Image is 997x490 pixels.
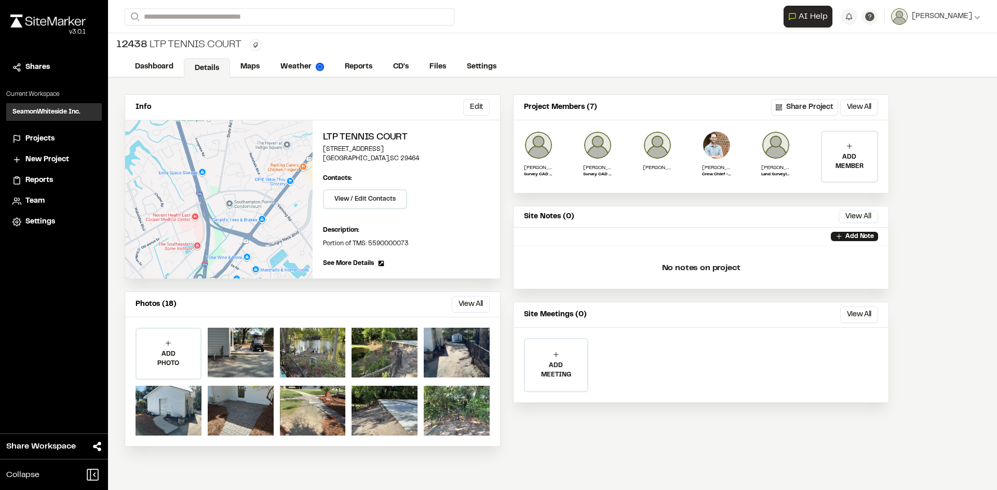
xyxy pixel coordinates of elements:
p: [PERSON_NAME] [583,164,612,172]
a: Files [419,57,456,77]
a: Reports [12,175,96,186]
p: Photos (18) [136,299,177,310]
span: Settings [25,216,55,228]
span: Share Workspace [6,440,76,453]
span: New Project [25,154,69,165]
span: [PERSON_NAME] [912,11,972,22]
span: Collapse [6,469,39,481]
a: Projects [12,133,96,145]
img: Kyle Atwood [702,131,731,160]
p: ADD MEMBER [822,152,877,171]
p: Contacts: [323,174,352,183]
button: Edit [463,99,490,116]
span: 12438 [116,37,147,53]
a: Maps [230,57,270,77]
p: ADD PHOTO [137,349,200,368]
p: [STREET_ADDRESS] [323,145,490,154]
p: Portion of TMS: 5590000073 [323,239,490,248]
span: Projects [25,133,55,145]
span: AI Help [799,10,828,23]
a: CD's [383,57,419,77]
p: Add Note [845,232,874,241]
a: Details [184,58,230,78]
img: Craig Harper [643,131,672,160]
p: Survey CAD Technician III [524,172,553,178]
img: Larry Marks [524,131,553,160]
button: View All [840,306,878,323]
span: Shares [25,62,50,73]
button: View All [839,211,878,223]
a: Shares [12,62,96,73]
button: [PERSON_NAME] [891,8,980,25]
a: Settings [12,216,96,228]
p: No notes on project [522,251,880,285]
p: [PERSON_NAME] [524,164,553,172]
img: User [891,8,908,25]
button: Search [125,8,143,25]
p: Land Surveying Team Leader [761,172,790,178]
p: Description: [323,226,490,235]
h3: SeamonWhiteside Inc. [12,107,80,117]
span: Reports [25,175,53,186]
button: View / Edit Contacts [323,189,407,209]
p: Current Workspace [6,90,102,99]
p: Survey CAD Technician I [583,172,612,178]
img: rebrand.png [10,15,86,27]
p: [PERSON_NAME], PLS [761,164,790,172]
p: Project Members (7) [524,102,597,113]
div: Oh geez...please don't... [10,27,86,37]
p: [PERSON_NAME] [643,164,672,172]
img: Mike Schmieder, PLS [761,131,790,160]
img: precipai.png [316,63,324,71]
a: Weather [270,57,334,77]
p: [GEOGRAPHIC_DATA] , SC 29464 [323,154,490,163]
a: Settings [456,57,507,77]
div: Open AI Assistant [784,6,837,27]
button: Open AI Assistant [784,6,832,27]
a: New Project [12,154,96,165]
a: Reports [334,57,383,77]
button: View All [452,296,490,313]
a: Dashboard [125,57,184,77]
span: See More Details [323,259,374,268]
button: View All [840,99,878,116]
p: [PERSON_NAME] [702,164,731,172]
div: LTP Tennis Court [116,37,241,53]
button: Edit Tags [250,39,261,51]
p: Info [136,102,151,113]
p: Site Notes (0) [524,211,574,222]
p: ADD MEETING [525,361,587,380]
h2: LTP Tennis Court [323,131,490,145]
p: Site Meetings (0) [524,309,587,320]
button: Share Project [771,99,838,116]
span: Team [25,195,45,207]
p: Crew Chief - SeamonWhiteside [702,172,731,178]
a: Team [12,195,96,207]
img: Bennett Whatcott [583,131,612,160]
